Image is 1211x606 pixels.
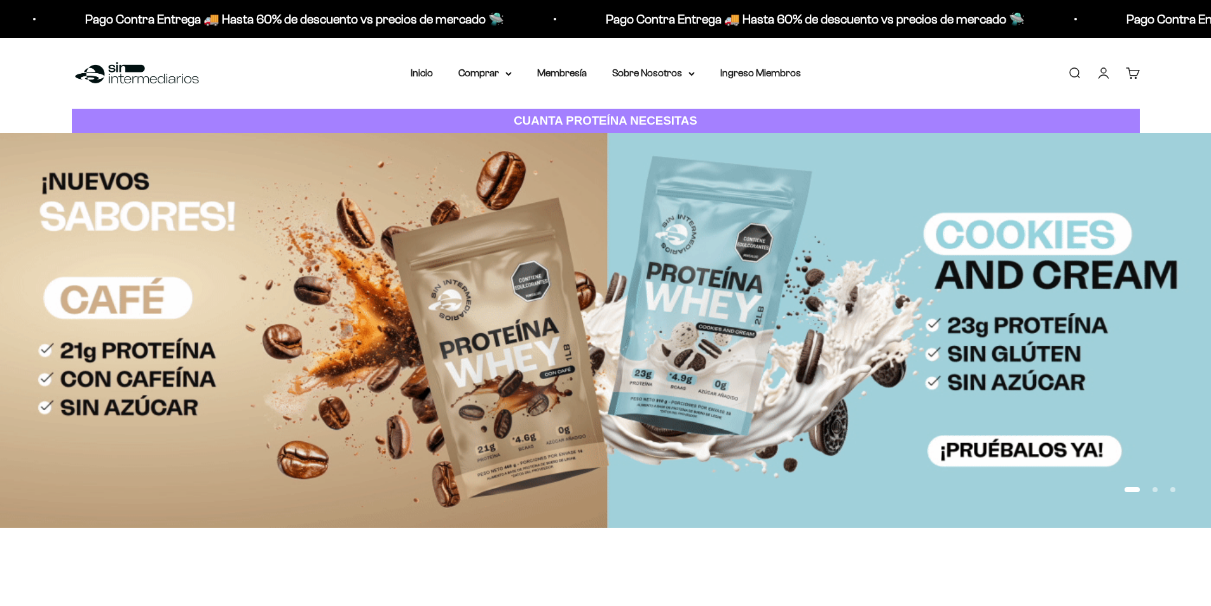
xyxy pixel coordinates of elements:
a: Ingreso Miembros [720,67,801,78]
summary: Sobre Nosotros [612,65,695,81]
p: Pago Contra Entrega 🚚 Hasta 60% de descuento vs precios de mercado 🛸 [14,9,433,29]
a: Inicio [411,67,433,78]
p: Pago Contra Entrega 🚚 Hasta 60% de descuento vs precios de mercado 🛸 [535,9,954,29]
strong: CUANTA PROTEÍNA NECESITAS [514,114,697,127]
a: Membresía [537,67,587,78]
summary: Comprar [458,65,512,81]
a: CUANTA PROTEÍNA NECESITAS [72,109,1140,134]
